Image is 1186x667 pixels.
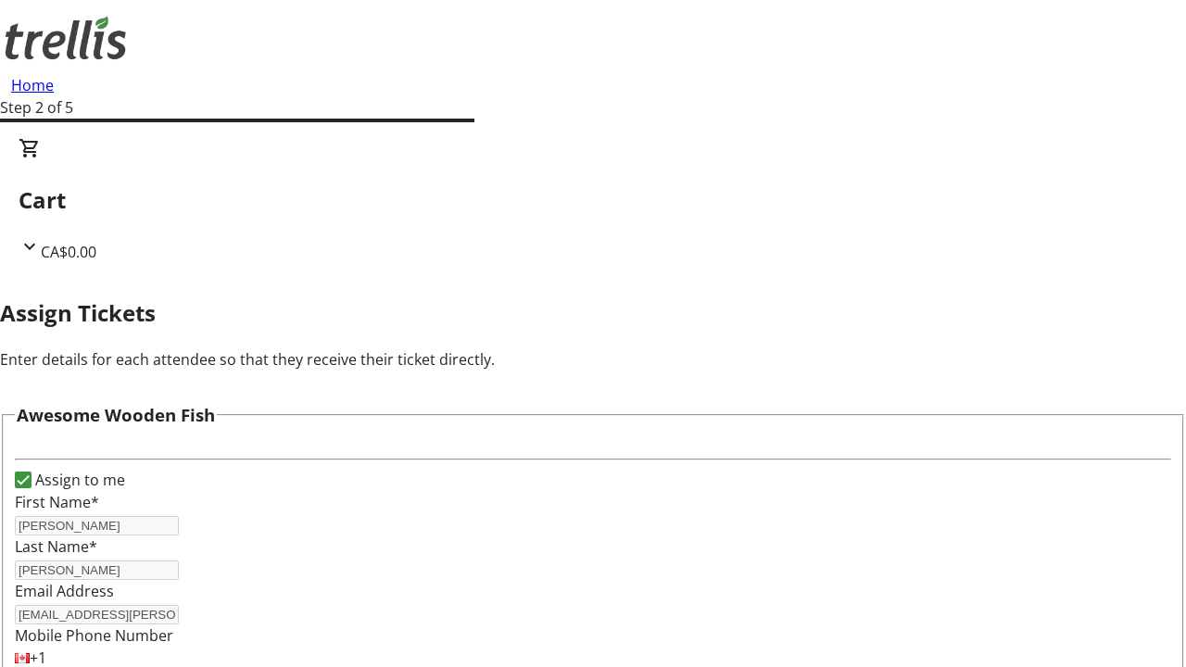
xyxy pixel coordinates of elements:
[32,469,125,491] label: Assign to me
[15,581,114,601] label: Email Address
[15,625,173,646] label: Mobile Phone Number
[41,242,96,262] span: CA$0.00
[19,183,1167,217] h2: Cart
[15,536,97,557] label: Last Name*
[15,492,99,512] label: First Name*
[17,402,215,428] h3: Awesome Wooden Fish
[19,137,1167,263] div: CartCA$0.00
